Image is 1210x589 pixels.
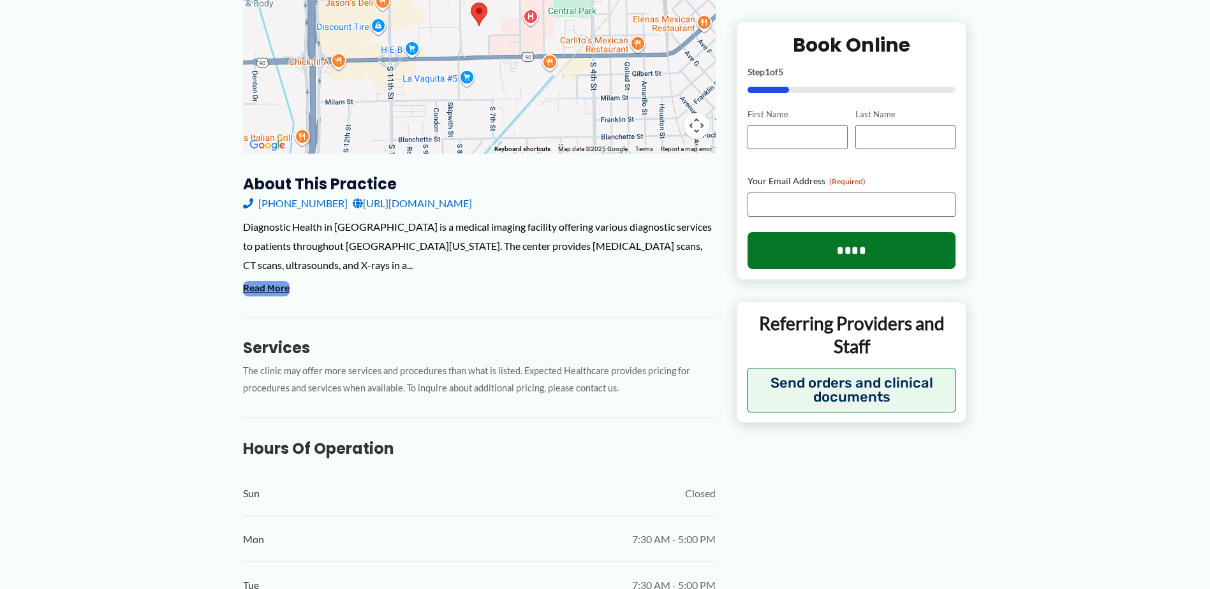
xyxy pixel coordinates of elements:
h3: Services [243,338,716,358]
button: Map camera controls [684,113,709,138]
span: 5 [778,66,783,76]
span: Map data ©2025 Google [558,145,628,152]
a: Open this area in Google Maps (opens a new window) [246,137,288,154]
h3: About this practice [243,174,716,194]
h2: Book Online [748,32,956,57]
a: [URL][DOMAIN_NAME] [353,194,472,213]
img: Google [246,137,288,154]
a: Terms (opens in new tab) [635,145,653,152]
a: Report a map error [661,145,712,152]
label: First Name [748,108,848,120]
a: [PHONE_NUMBER] [243,194,348,213]
label: Your Email Address [748,175,956,187]
p: Step of [748,67,956,76]
p: The clinic may offer more services and procedures than what is listed. Expected Healthcare provid... [243,363,716,397]
span: (Required) [829,177,866,186]
label: Last Name [855,108,955,120]
span: Closed [685,484,716,503]
p: Referring Providers and Staff [747,312,957,358]
button: Send orders and clinical documents [747,367,957,412]
button: Read More [243,281,290,296]
span: 1 [765,66,770,76]
span: 7:30 AM - 5:00 PM [632,530,716,549]
button: Keyboard shortcuts [494,145,550,154]
span: Sun [243,484,260,503]
h3: Hours of Operation [243,439,716,458]
span: Mon [243,530,264,549]
div: Diagnostic Health in [GEOGRAPHIC_DATA] is a medical imaging facility offering various diagnostic ... [243,217,716,274]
